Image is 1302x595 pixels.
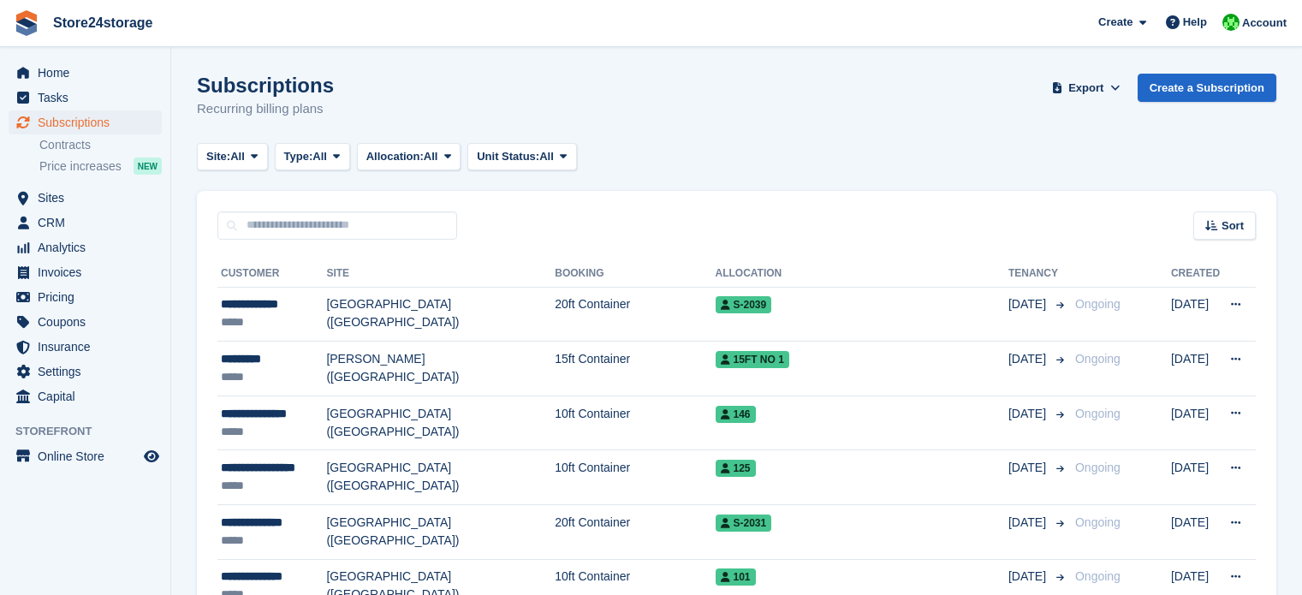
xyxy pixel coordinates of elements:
[1222,217,1244,235] span: Sort
[39,158,122,175] span: Price increases
[38,186,140,210] span: Sites
[1008,568,1049,586] span: [DATE]
[38,260,140,284] span: Invoices
[230,148,245,165] span: All
[1008,405,1049,423] span: [DATE]
[1171,342,1220,396] td: [DATE]
[326,287,555,342] td: [GEOGRAPHIC_DATA] ([GEOGRAPHIC_DATA])
[1008,514,1049,532] span: [DATE]
[477,148,539,165] span: Unit Status:
[38,235,140,259] span: Analytics
[716,515,772,532] span: S-2031
[716,296,772,313] span: S-2039
[716,406,756,423] span: 146
[1008,459,1049,477] span: [DATE]
[1138,74,1276,102] a: Create a Subscription
[39,157,162,176] a: Price increases NEW
[9,110,162,134] a: menu
[15,423,170,440] span: Storefront
[1171,505,1220,560] td: [DATE]
[9,235,162,259] a: menu
[275,143,350,171] button: Type: All
[357,143,461,171] button: Allocation: All
[1075,407,1121,420] span: Ongoing
[197,74,334,97] h1: Subscriptions
[1183,14,1207,31] span: Help
[1098,14,1133,31] span: Create
[9,61,162,85] a: menu
[9,211,162,235] a: menu
[1075,515,1121,529] span: Ongoing
[197,143,268,171] button: Site: All
[38,360,140,384] span: Settings
[539,148,554,165] span: All
[1049,74,1124,102] button: Export
[9,86,162,110] a: menu
[9,444,162,468] a: menu
[1171,450,1220,505] td: [DATE]
[38,444,140,468] span: Online Store
[366,148,424,165] span: Allocation:
[716,460,756,477] span: 125
[1068,80,1103,97] span: Export
[46,9,160,37] a: Store24storage
[555,396,715,450] td: 10ft Container
[9,384,162,408] a: menu
[38,211,140,235] span: CRM
[38,61,140,85] span: Home
[217,260,326,288] th: Customer
[1171,287,1220,342] td: [DATE]
[9,285,162,309] a: menu
[1171,260,1220,288] th: Created
[38,310,140,334] span: Coupons
[312,148,327,165] span: All
[38,285,140,309] span: Pricing
[141,446,162,467] a: Preview store
[284,148,313,165] span: Type:
[1222,14,1240,31] img: Tracy Harper
[38,384,140,408] span: Capital
[467,143,576,171] button: Unit Status: All
[9,335,162,359] a: menu
[1075,461,1121,474] span: Ongoing
[134,158,162,175] div: NEW
[1075,297,1121,311] span: Ongoing
[9,260,162,284] a: menu
[326,342,555,396] td: [PERSON_NAME] ([GEOGRAPHIC_DATA])
[555,342,715,396] td: 15ft Container
[326,505,555,560] td: [GEOGRAPHIC_DATA] ([GEOGRAPHIC_DATA])
[1171,396,1220,450] td: [DATE]
[1008,295,1049,313] span: [DATE]
[424,148,438,165] span: All
[1075,352,1121,366] span: Ongoing
[555,450,715,505] td: 10ft Container
[1008,350,1049,368] span: [DATE]
[14,10,39,36] img: stora-icon-8386f47178a22dfd0bd8f6a31ec36ba5ce8667c1dd55bd0f319d3a0aa187defe.svg
[555,287,715,342] td: 20ft Container
[9,360,162,384] a: menu
[38,110,140,134] span: Subscriptions
[1008,260,1068,288] th: Tenancy
[206,148,230,165] span: Site:
[555,260,715,288] th: Booking
[38,86,140,110] span: Tasks
[716,568,756,586] span: 101
[197,99,334,119] p: Recurring billing plans
[326,396,555,450] td: [GEOGRAPHIC_DATA] ([GEOGRAPHIC_DATA])
[555,505,715,560] td: 20ft Container
[9,310,162,334] a: menu
[38,335,140,359] span: Insurance
[716,260,1008,288] th: Allocation
[326,450,555,505] td: [GEOGRAPHIC_DATA] ([GEOGRAPHIC_DATA])
[39,137,162,153] a: Contracts
[716,351,789,368] span: 15FT No 1
[1075,569,1121,583] span: Ongoing
[9,186,162,210] a: menu
[1242,15,1287,32] span: Account
[326,260,555,288] th: Site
